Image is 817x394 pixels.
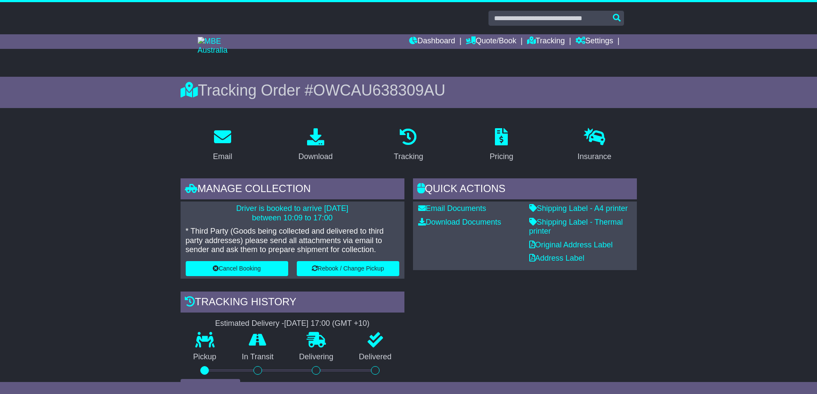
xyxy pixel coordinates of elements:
[297,261,399,276] button: Rebook / Change Pickup
[527,34,565,49] a: Tracking
[490,151,513,162] div: Pricing
[572,125,617,165] a: Insurance
[529,218,623,236] a: Shipping Label - Thermal printer
[186,261,288,276] button: Cancel Booking
[186,204,399,223] p: Driver is booked to arrive [DATE] between 10:09 to 17:00
[484,125,519,165] a: Pricing
[181,81,637,99] div: Tracking Order #
[298,151,333,162] div: Download
[181,319,404,328] div: Estimated Delivery -
[229,352,286,362] p: In Transit
[286,352,347,362] p: Delivering
[181,292,404,315] div: Tracking history
[578,151,612,162] div: Insurance
[576,34,613,49] a: Settings
[409,34,455,49] a: Dashboard
[346,352,404,362] p: Delivered
[313,81,445,99] span: OWCAU638309AU
[284,319,370,328] div: [DATE] 17:00 (GMT +10)
[181,178,404,202] div: Manage collection
[181,379,240,394] button: View Full Tracking
[529,254,585,262] a: Address Label
[388,125,428,165] a: Tracking
[418,218,501,226] a: Download Documents
[207,125,238,165] a: Email
[213,151,232,162] div: Email
[181,352,229,362] p: Pickup
[529,241,613,249] a: Original Address Label
[413,178,637,202] div: Quick Actions
[466,34,516,49] a: Quote/Book
[394,151,423,162] div: Tracking
[293,125,338,165] a: Download
[418,204,486,213] a: Email Documents
[186,227,399,255] p: * Third Party (Goods being collected and delivered to third party addresses) please send all atta...
[529,204,628,213] a: Shipping Label - A4 printer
